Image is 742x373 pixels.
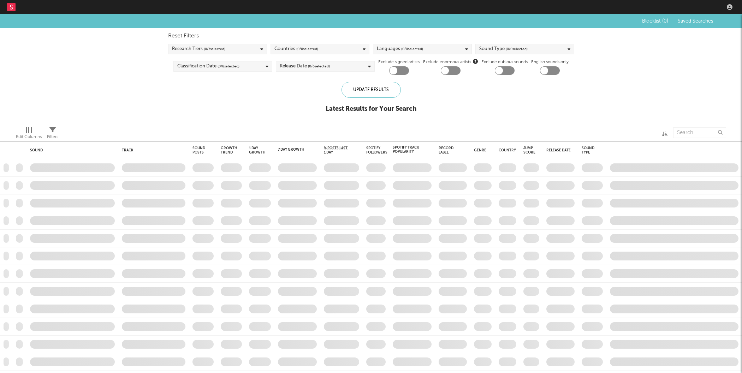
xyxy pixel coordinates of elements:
div: Filters [47,133,58,141]
div: Record Label [439,146,456,155]
div: Genre [474,148,486,152]
span: ( 0 / 7 selected) [204,45,225,53]
div: Spotify Track Popularity [393,145,421,154]
label: Exclude signed artists [378,58,420,66]
span: ( 0 / 0 selected) [506,45,528,53]
div: Languages [377,45,423,53]
div: Sound Posts [192,146,205,155]
input: Search... [673,127,726,138]
div: Spotify Followers [366,146,387,155]
div: Filters [47,124,58,144]
div: Sound Type [479,45,528,53]
button: Saved Searches [676,18,714,24]
div: Country [499,148,516,152]
div: Growth Trend [221,146,238,155]
span: ( 0 / 6 selected) [308,62,330,71]
label: English sounds only [531,58,569,66]
div: Sound Type [582,146,594,155]
label: Exclude dubious sounds [481,58,528,66]
div: Release Date [280,62,330,71]
span: ( 0 / 0 selected) [401,45,423,53]
div: Reset Filters [168,32,574,40]
div: Track [122,148,182,152]
span: ( 0 ) [662,19,668,24]
span: Exclude enormous artists [423,58,478,66]
button: Exclude enormous artists [473,58,478,65]
div: Edit Columns [16,133,42,141]
div: 7 Day Growth [278,148,306,152]
div: Sound [30,148,111,152]
div: Jump Score [523,146,535,155]
div: Countries [274,45,318,53]
div: Update Results [342,82,401,98]
div: Edit Columns [16,124,42,144]
div: Research Tiers [172,45,225,53]
div: Latest Results for Your Search [326,105,416,113]
span: ( 0 / 0 selected) [296,45,318,53]
span: Saved Searches [678,19,714,24]
div: Release Date [546,148,571,152]
div: 1 Day Growth [249,146,266,155]
span: ( 0 / 8 selected) [218,62,239,71]
span: Blocklist [642,19,668,24]
div: Classification Date [177,62,239,71]
span: % Posts Last 1 Day [324,146,349,155]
